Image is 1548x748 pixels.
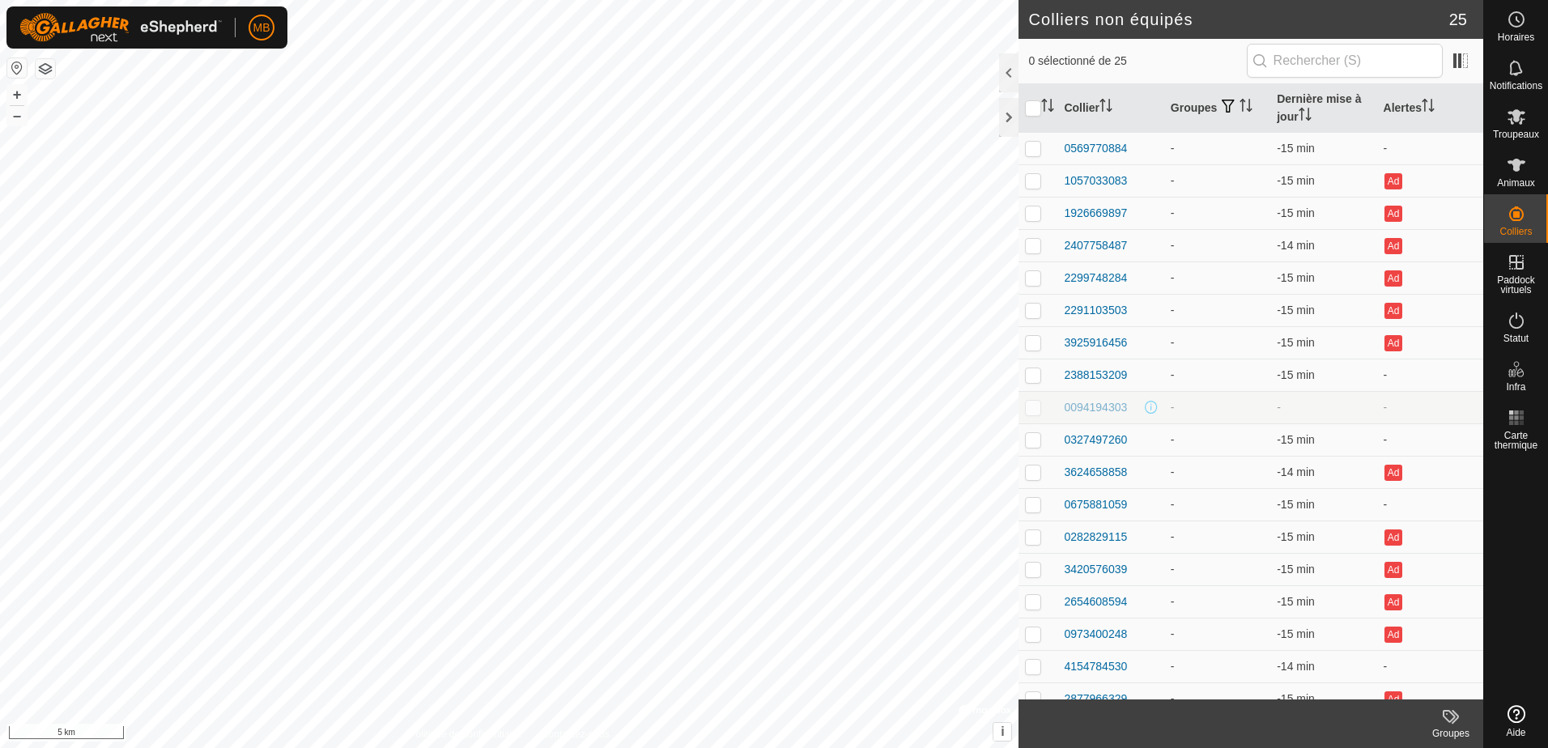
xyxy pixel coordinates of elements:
td: - [1164,456,1270,488]
button: + [7,85,27,104]
div: 0094194303 [1064,399,1127,416]
span: 15 sept. 2025, 21 h 03 [1277,465,1315,478]
p-sorticon: Activer pour trier [1299,110,1312,123]
td: - [1377,359,1483,391]
td: - [1164,197,1270,229]
div: 3925916456 [1064,334,1127,351]
button: Ad [1384,270,1402,287]
div: 2877966329 [1064,691,1127,708]
span: 15 sept. 2025, 21 h 03 [1277,239,1315,252]
div: 2654608594 [1064,593,1127,610]
td: - [1164,359,1270,391]
span: - [1277,401,1281,414]
span: i [1001,725,1004,738]
td: - [1377,391,1483,423]
a: Contactez-nous [542,727,610,742]
div: 2388153209 [1064,367,1127,384]
div: 0569770884 [1064,140,1127,157]
td: - [1164,488,1270,521]
img: Logo Gallagher [19,13,222,42]
span: 15 sept. 2025, 21 h 03 [1277,660,1315,673]
th: Alertes [1377,84,1483,133]
span: 15 sept. 2025, 21 h 03 [1277,142,1315,155]
div: 2291103503 [1064,302,1127,319]
button: Ad [1384,627,1402,643]
button: Couches de carte [36,59,55,79]
button: Ad [1384,529,1402,546]
span: Colliers [1499,227,1532,236]
button: Ad [1384,238,1402,254]
td: - [1377,488,1483,521]
td: - [1164,650,1270,682]
span: Paddock virtuels [1488,275,1544,295]
span: 15 sept. 2025, 21 h 03 [1277,530,1315,543]
td: - [1164,391,1270,423]
td: - [1164,229,1270,261]
div: 1926669897 [1064,205,1127,222]
button: Réinitialiser la carte [7,58,27,78]
span: MB [253,19,270,36]
input: Rechercher (S) [1247,44,1443,78]
span: 15 sept. 2025, 21 h 03 [1277,627,1315,640]
span: Infra [1506,382,1525,392]
span: 15 sept. 2025, 21 h 03 [1277,433,1315,446]
div: 0327497260 [1064,431,1127,448]
td: - [1164,682,1270,715]
span: 15 sept. 2025, 21 h 03 [1277,498,1315,511]
button: i [993,723,1011,741]
span: Troupeaux [1493,130,1539,139]
td: - [1164,294,1270,326]
div: 4154784530 [1064,658,1127,675]
td: - [1377,423,1483,456]
button: Ad [1384,335,1402,351]
span: Statut [1503,334,1529,343]
span: Notifications [1490,81,1542,91]
a: Aide [1484,699,1548,744]
span: 15 sept. 2025, 21 h 03 [1277,692,1315,705]
span: 15 sept. 2025, 21 h 03 [1277,174,1315,187]
span: 0 sélectionné de 25 [1028,53,1246,70]
span: Aide [1506,728,1525,737]
div: 3624658858 [1064,464,1127,481]
button: Ad [1384,303,1402,319]
div: 0282829115 [1064,529,1127,546]
p-sorticon: Activer pour trier [1099,101,1112,114]
button: Ad [1384,691,1402,708]
span: 15 sept. 2025, 21 h 03 [1277,368,1315,381]
span: Horaires [1498,32,1534,42]
span: 25 [1449,7,1467,32]
h2: Colliers non équipés [1028,10,1448,29]
button: Ad [1384,173,1402,189]
td: - [1164,618,1270,650]
td: - [1164,132,1270,164]
button: Ad [1384,206,1402,222]
button: Ad [1384,594,1402,610]
td: - [1164,261,1270,294]
td: - [1164,553,1270,585]
td: - [1164,585,1270,618]
span: 15 sept. 2025, 21 h 03 [1277,336,1315,349]
div: 0973400248 [1064,626,1127,643]
button: Ad [1384,465,1402,481]
span: Carte thermique [1488,431,1544,450]
button: Ad [1384,562,1402,578]
th: Collier [1057,84,1163,133]
p-sorticon: Activer pour trier [1041,101,1054,114]
span: 15 sept. 2025, 21 h 03 [1277,304,1315,317]
td: - [1377,650,1483,682]
a: Politique de confidentialité [409,727,521,742]
td: - [1164,423,1270,456]
td: - [1164,521,1270,553]
div: 1057033083 [1064,172,1127,189]
p-sorticon: Activer pour trier [1240,101,1252,114]
span: Animaux [1497,178,1535,188]
button: – [7,106,27,125]
span: 15 sept. 2025, 21 h 03 [1277,206,1315,219]
div: 2407758487 [1064,237,1127,254]
td: - [1164,164,1270,197]
td: - [1164,326,1270,359]
div: 2299748284 [1064,270,1127,287]
span: 15 sept. 2025, 21 h 03 [1277,563,1315,576]
p-sorticon: Activer pour trier [1422,101,1435,114]
span: 15 sept. 2025, 21 h 03 [1277,595,1315,608]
